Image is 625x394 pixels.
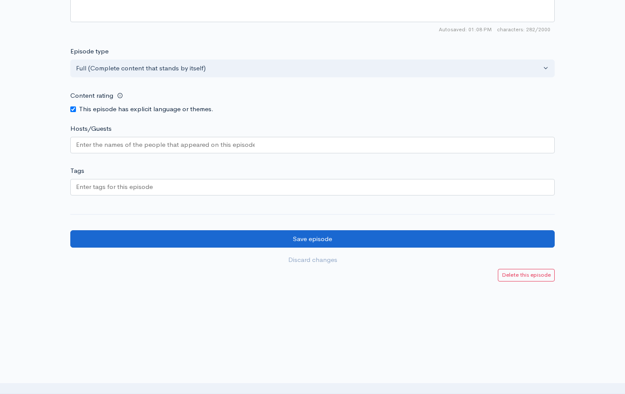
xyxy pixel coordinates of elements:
[70,251,555,269] a: Discard changes
[70,87,113,105] label: Content rating
[498,269,555,281] a: Delete this episode
[70,124,112,134] label: Hosts/Guests
[497,26,550,33] span: 282/2000
[502,271,551,278] small: Delete this episode
[439,26,492,33] span: Autosaved: 01:08 PM
[76,140,255,150] input: Enter the names of the people that appeared on this episode
[70,230,555,248] input: Save episode
[76,63,541,73] div: Full (Complete content that stands by itself)
[70,46,109,56] label: Episode type
[76,182,154,192] input: Enter tags for this episode
[70,60,555,77] button: Full (Complete content that stands by itself)
[70,166,84,176] label: Tags
[79,104,214,114] label: This episode has explicit language or themes.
